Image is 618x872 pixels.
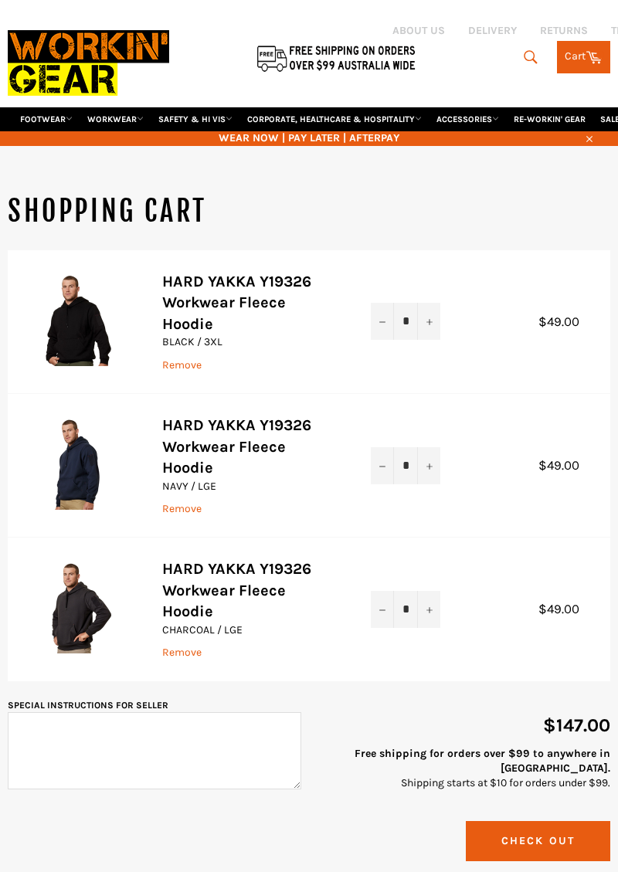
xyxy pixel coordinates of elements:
[538,314,595,329] span: $49.00
[417,447,440,484] button: Increase item quantity by one
[371,591,394,628] button: Reduce item quantity by one
[538,458,595,473] span: $49.00
[371,303,394,340] button: Reduce item quantity by one
[255,42,417,73] img: Flat $9.95 shipping Australia wide
[8,192,610,231] h1: Shopping Cart
[31,417,124,510] img: HARD YAKKA Y19326 Workwear Fleece Hoodie - NAVY / LGE
[508,107,592,131] a: RE-WORKIN' GEAR
[162,479,340,494] p: NAVY / LGE
[466,821,610,860] button: Check Out
[8,700,168,711] label: Special instructions for seller
[241,107,428,131] a: CORPORATE, HEALTHCARE & HOSPITALITY
[152,107,239,131] a: SAFETY & HI VIS
[81,107,150,131] a: WORKWEAR
[355,747,610,775] strong: Free shipping for orders over $99 to anywhere in [GEOGRAPHIC_DATA].
[430,107,505,131] a: ACCESSORIES
[317,746,610,791] p: Shipping starts at $10 for orders under $99.
[417,303,440,340] button: Increase item quantity by one
[162,623,340,637] p: CHARCOAL / LGE
[31,561,124,653] img: HARD YAKKA Y19326 Workwear Fleece Hoodie - CHARCOAL / LGE
[557,41,610,73] a: Cart
[8,19,169,107] img: Workin Gear leaders in Workwear, Safety Boots, PPE, Uniforms. Australia's No.1 in Workwear
[162,273,311,333] a: HARD YAKKA Y19326 Workwear Fleece Hoodie
[31,273,124,366] img: HARD YAKKA Y19326 Workwear Fleece Hoodie - BLACK / 3XL
[468,23,517,38] a: DELIVERY
[538,602,595,616] span: $49.00
[392,23,445,38] a: ABOUT US
[371,447,394,484] button: Reduce item quantity by one
[162,358,202,372] a: Remove
[8,131,610,145] span: WEAR NOW | PAY LATER | AFTERPAY
[540,23,588,38] a: RETURNS
[417,591,440,628] button: Increase item quantity by one
[162,502,202,515] a: Remove
[162,334,340,349] p: BLACK / 3XL
[543,714,610,736] span: $147.00
[162,416,311,477] a: HARD YAKKA Y19326 Workwear Fleece Hoodie
[162,560,311,620] a: HARD YAKKA Y19326 Workwear Fleece Hoodie
[14,107,79,131] a: FOOTWEAR
[162,646,202,659] a: Remove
